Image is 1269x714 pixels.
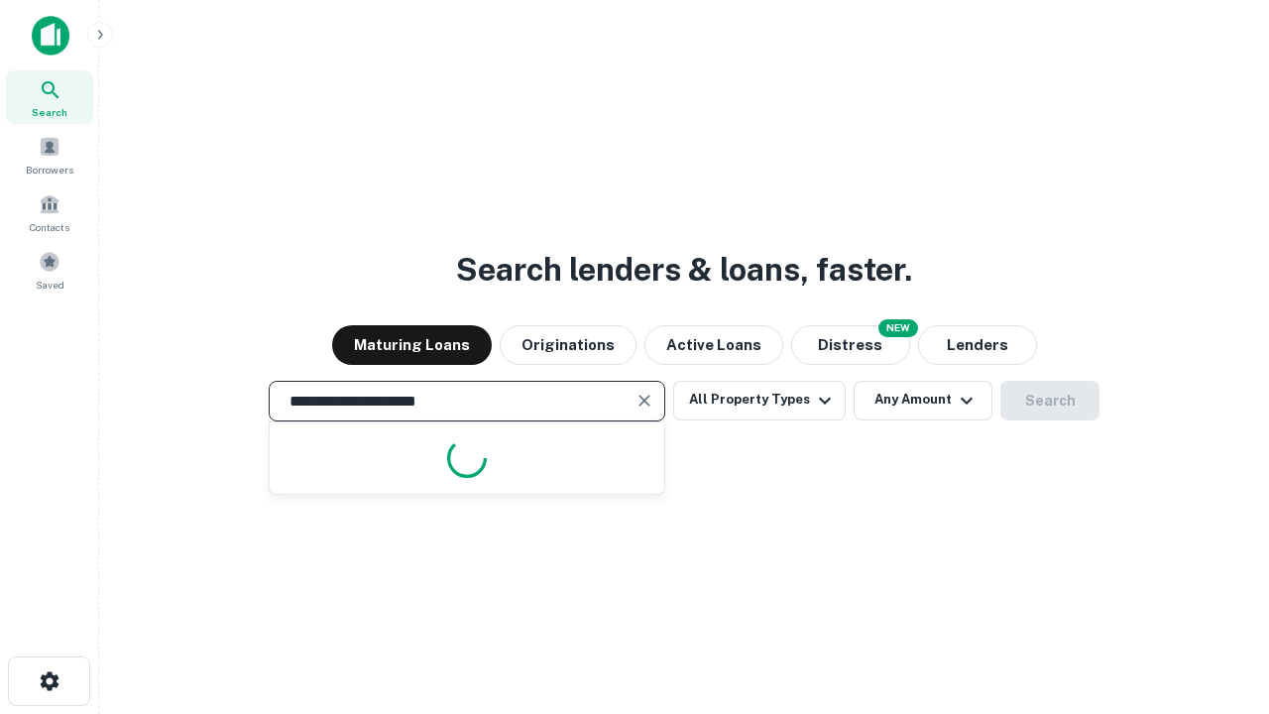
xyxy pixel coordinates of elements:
button: Maturing Loans [332,325,492,365]
div: NEW [878,319,918,337]
span: Saved [36,277,64,293]
button: Lenders [918,325,1037,365]
span: Borrowers [26,162,73,178]
iframe: Chat Widget [1170,555,1269,651]
a: Saved [6,243,93,297]
button: Clear [631,387,658,415]
button: Search distressed loans with lien and other non-mortgage details. [791,325,910,365]
button: All Property Types [673,381,846,420]
a: Borrowers [6,128,93,181]
h3: Search lenders & loans, faster. [456,246,912,294]
button: Active Loans [644,325,783,365]
button: Originations [500,325,636,365]
span: Search [32,104,67,120]
span: Contacts [30,219,69,235]
img: capitalize-icon.png [32,16,69,56]
a: Contacts [6,185,93,239]
a: Search [6,70,93,124]
button: Any Amount [854,381,992,420]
